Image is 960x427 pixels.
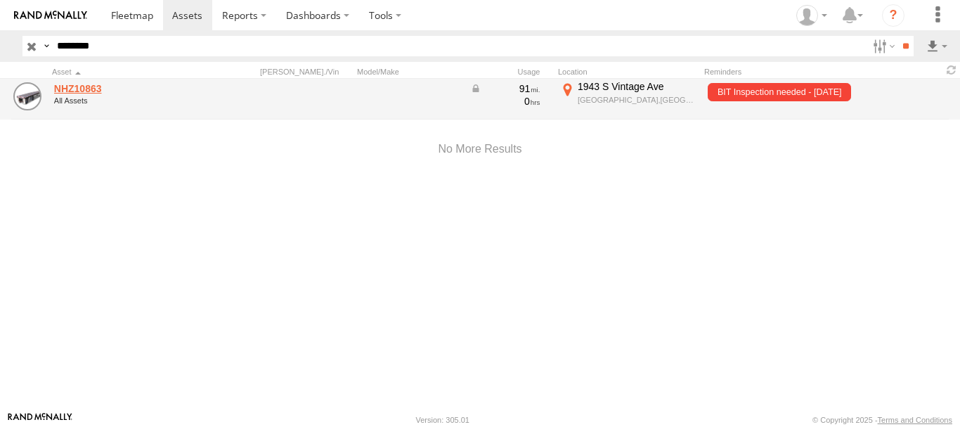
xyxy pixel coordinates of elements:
[470,95,540,108] div: 0
[943,63,960,77] span: Refresh
[704,67,829,77] div: Reminders
[925,36,949,56] label: Export results as...
[41,36,52,56] label: Search Query
[14,11,87,20] img: rand-logo.svg
[791,5,832,26] div: Zulema McIntosch
[54,96,190,105] div: undefined
[470,82,540,95] div: Data from Vehicle CANbus
[882,4,904,27] i: ?
[812,416,952,424] div: © Copyright 2025 -
[357,67,462,77] div: Model/Make
[54,82,190,95] a: NHZ10863
[867,36,897,56] label: Search Filter Options
[578,80,696,93] div: 1943 S Vintage Ave
[260,67,351,77] div: [PERSON_NAME]./Vin
[878,416,952,424] a: Terms and Conditions
[416,416,469,424] div: Version: 305.01
[578,95,696,105] div: [GEOGRAPHIC_DATA],[GEOGRAPHIC_DATA]
[468,67,552,77] div: Usage
[52,67,193,77] div: Click to Sort
[13,82,41,110] a: View Asset Details
[558,67,699,77] div: Location
[8,413,72,427] a: Visit our Website
[558,80,699,118] label: Click to View Current Location
[708,83,851,101] span: BIT Inspection needed - 04/28/2025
